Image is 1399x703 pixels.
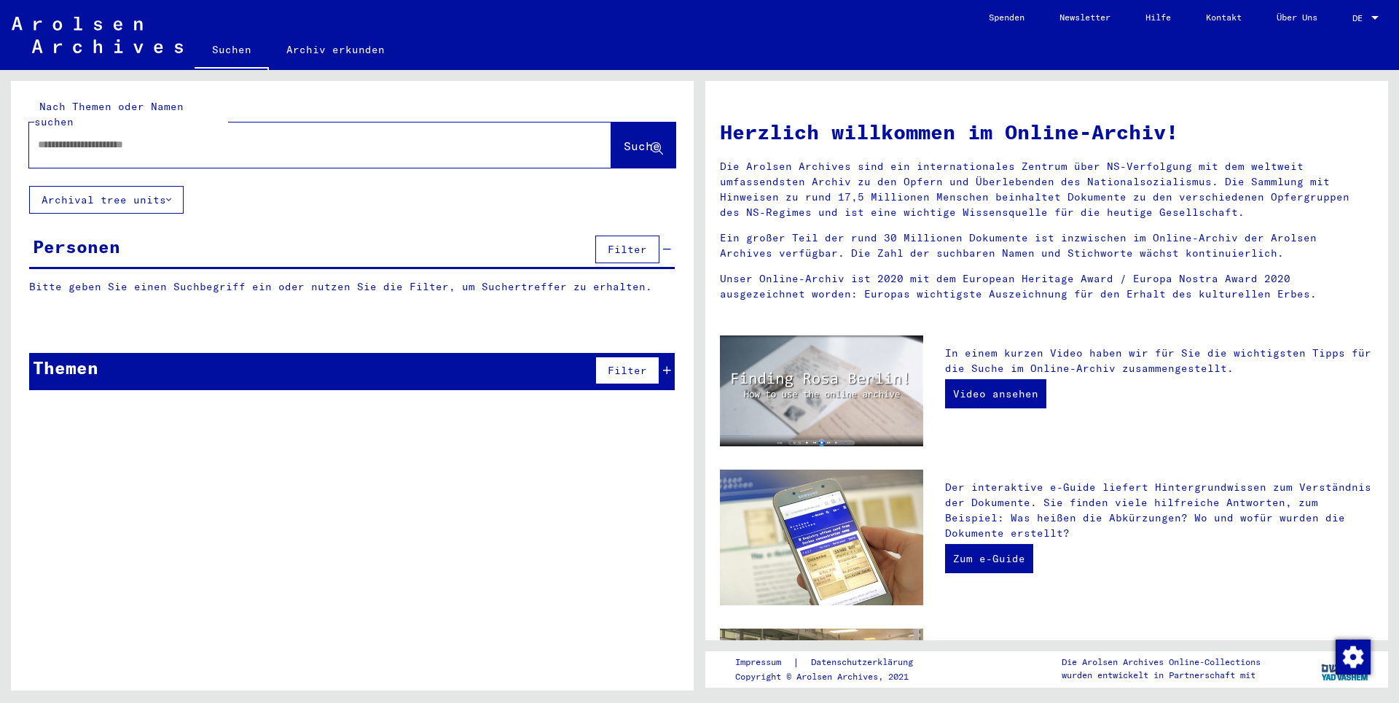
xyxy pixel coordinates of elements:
a: Datenschutzerklärung [799,655,930,670]
a: Video ansehen [945,379,1046,408]
img: Zustimmung ändern [1336,640,1371,675]
mat-label: Nach Themen oder Namen suchen [34,100,184,128]
h1: Herzlich willkommen im Online-Archiv! [720,117,1373,147]
span: DE [1352,13,1368,23]
span: Filter [608,364,647,377]
span: Filter [608,243,647,256]
a: Impressum [735,655,793,670]
img: eguide.jpg [720,470,923,605]
span: Suche [624,139,660,153]
p: Zusätzlich zu Ihrer eigenen Recherche haben Sie die Möglichkeit, eine Anfrage an die Arolsen Arch... [945,639,1373,700]
img: yv_logo.png [1318,650,1373,687]
p: Copyright © Arolsen Archives, 2021 [735,670,930,683]
button: Suche [611,123,675,168]
p: Die Arolsen Archives Online-Collections [1062,656,1261,669]
button: Archival tree units [29,186,184,214]
p: In einem kurzen Video haben wir für Sie die wichtigsten Tipps für die Suche im Online-Archiv zusa... [945,346,1373,376]
a: Zum e-Guide [945,544,1033,573]
div: Themen [33,354,98,381]
p: Die Arolsen Archives sind ein internationales Zentrum über NS-Verfolgung mit dem weltweit umfasse... [720,159,1373,220]
p: Der interaktive e-Guide liefert Hintergrundwissen zum Verständnis der Dokumente. Sie finden viele... [945,480,1373,541]
a: Archiv erkunden [269,32,402,67]
p: Ein großer Teil der rund 30 Millionen Dokumente ist inzwischen im Online-Archiv der Arolsen Archi... [720,230,1373,261]
img: video.jpg [720,335,923,446]
p: Bitte geben Sie einen Suchbegriff ein oder nutzen Sie die Filter, um Suchertreffer zu erhalten. [29,279,675,295]
img: Arolsen_neg.svg [12,17,183,53]
p: Unser Online-Archiv ist 2020 mit dem European Heritage Award / Europa Nostra Award 2020 ausgezeic... [720,271,1373,302]
div: Personen [33,233,120,260]
button: Filter [595,357,659,384]
a: Suchen [195,32,269,70]
button: Filter [595,236,659,263]
div: | [735,655,930,670]
p: wurden entwickelt in Partnerschaft mit [1062,669,1261,682]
